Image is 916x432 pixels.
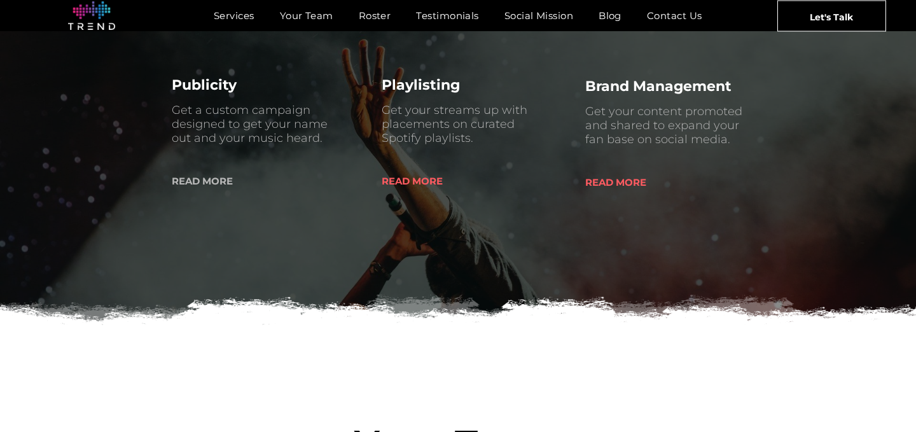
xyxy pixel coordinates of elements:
img: logo [68,1,115,31]
span: Get your content promoted and shared to expand your fan base on social media. [585,104,742,146]
span: READ MORE [172,165,233,197]
a: Services [201,6,267,25]
span: Publicity [172,76,237,94]
a: Social Mission [492,6,586,25]
span: READ MORE [585,166,646,199]
a: Roster [346,6,404,25]
span: Get your streams up with placements on curated Spotify playlists. [382,103,527,145]
a: Blog [586,6,634,25]
a: Your Team [267,6,346,25]
span: Brand Management [585,78,732,95]
span: READ MORE [382,165,443,197]
a: Contact Us [634,6,715,25]
a: READ MORE [585,166,693,195]
iframe: Chat Widget [852,371,916,432]
a: Testimonials [403,6,491,25]
span: Get a custom campaign designed to get your name out and your music heard. [172,103,328,145]
span: Let's Talk [810,1,853,32]
span: Playlisting [382,76,460,94]
a: READ MORE [172,165,280,194]
a: READ MORE [382,165,490,194]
